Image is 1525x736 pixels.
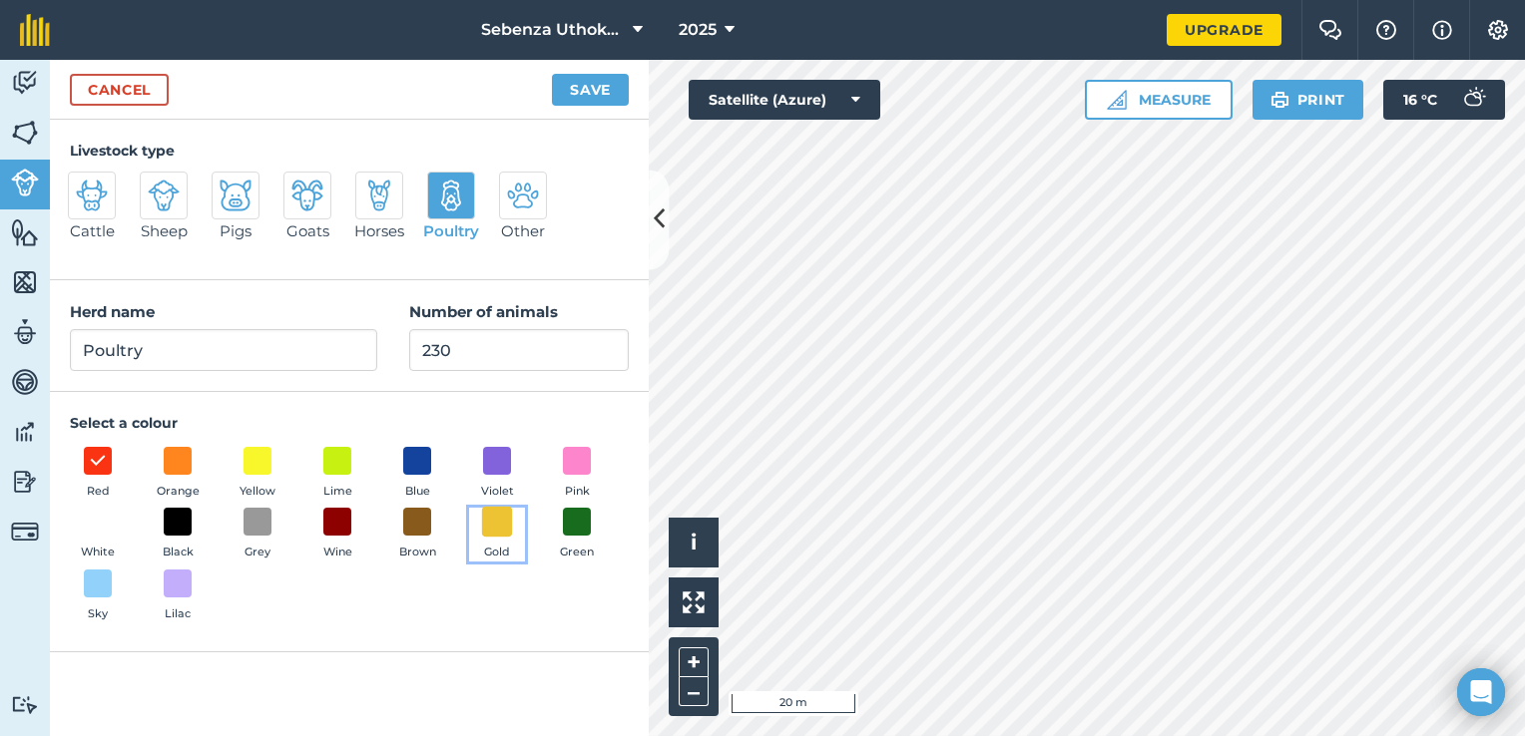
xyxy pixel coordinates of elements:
[409,302,558,321] strong: Number of animals
[423,219,479,243] span: Poultry
[1383,80,1505,120] button: 16 °C
[11,118,39,148] img: svg+xml;base64,PHN2ZyB4bWxucz0iaHR0cDovL3d3dy53My5vcmcvMjAwMC9zdmciIHdpZHRoPSI1NiIgaGVpZ2h0PSI2MC...
[81,544,115,561] span: White
[679,647,709,677] button: +
[484,544,510,561] span: Gold
[309,447,365,501] button: Lime
[669,518,719,567] button: i
[399,544,436,561] span: Brown
[11,267,39,297] img: svg+xml;base64,PHN2ZyB4bWxucz0iaHR0cDovL3d3dy53My5vcmcvMjAwMC9zdmciIHdpZHRoPSI1NiIgaGVpZ2h0PSI2MC...
[70,569,126,623] button: Sky
[11,169,39,196] img: svg+xml;base64,PD94bWwgdmVyc2lvbj0iMS4wIiBlbmNvZGluZz0idXRmLTgiPz4KPCEtLSBHZW5lcmF0b3I6IEFkb2JlIE...
[691,530,697,554] span: i
[70,219,115,243] span: Cattle
[70,302,155,321] strong: Herd name
[469,447,525,501] button: Violet
[163,544,194,561] span: Black
[150,569,206,623] button: Lilac
[88,605,108,623] span: Sky
[354,219,404,243] span: Horses
[87,483,110,501] span: Red
[11,417,39,447] img: svg+xml;base64,PD94bWwgdmVyc2lvbj0iMS4wIiBlbmNvZGluZz0idXRmLTgiPz4KPCEtLSBHZW5lcmF0b3I6IEFkb2JlIE...
[1432,18,1452,42] img: svg+xml;base64,PHN2ZyB4bWxucz0iaHR0cDovL3d3dy53My5vcmcvMjAwMC9zdmciIHdpZHRoPSIxNyIgaGVpZ2h0PSIxNy...
[70,508,126,561] button: White
[309,508,365,561] button: Wine
[11,217,39,247] img: svg+xml;base64,PHN2ZyB4bWxucz0iaHR0cDovL3d3dy53My5vcmcvMjAwMC9zdmciIHdpZHRoPSI1NiIgaGVpZ2h0PSI2MC...
[1318,20,1342,40] img: Two speech bubbles overlapping with the left bubble in the forefront
[150,447,206,501] button: Orange
[11,367,39,397] img: svg+xml;base64,PD94bWwgdmVyc2lvbj0iMS4wIiBlbmNvZGluZz0idXRmLTgiPz4KPCEtLSBHZW5lcmF0b3I6IEFkb2JlIE...
[549,508,605,561] button: Green
[230,508,285,561] button: Grey
[11,695,39,714] img: svg+xml;base64,PD94bWwgdmVyc2lvbj0iMS4wIiBlbmNvZGluZz0idXRmLTgiPz4KPCEtLSBHZW5lcmF0b3I6IEFkb2JlIE...
[552,74,629,106] button: Save
[157,483,200,501] span: Orange
[560,544,594,561] span: Green
[11,467,39,497] img: svg+xml;base64,PD94bWwgdmVyc2lvbj0iMS4wIiBlbmNvZGluZz0idXRmLTgiPz4KPCEtLSBHZW5lcmF0b3I6IEFkb2JlIE...
[165,605,191,623] span: Lilac
[323,483,352,501] span: Lime
[230,447,285,501] button: Yellow
[11,518,39,546] img: svg+xml;base64,PD94bWwgdmVyc2lvbj0iMS4wIiBlbmNvZGluZz0idXRmLTgiPz4KPCEtLSBHZW5lcmF0b3I6IEFkb2JlIE...
[150,508,206,561] button: Black
[1453,80,1493,120] img: svg+xml;base64,PD94bWwgdmVyc2lvbj0iMS4wIiBlbmNvZGluZz0idXRmLTgiPz4KPCEtLSBHZW5lcmF0b3I6IEFkb2JlIE...
[323,544,352,561] span: Wine
[1085,80,1233,120] button: Measure
[11,317,39,347] img: svg+xml;base64,PD94bWwgdmVyc2lvbj0iMS4wIiBlbmNvZGluZz0idXRmLTgiPz4KPCEtLSBHZW5lcmF0b3I6IEFkb2JlIE...
[549,447,605,501] button: Pink
[70,140,629,162] h4: Livestock type
[683,591,705,613] img: Four arrows, one pointing top left, one top right, one bottom right and the last bottom left
[1253,80,1364,120] button: Print
[220,219,252,243] span: Pigs
[1403,80,1437,120] span: 16 ° C
[141,219,188,243] span: Sheep
[89,449,107,473] img: svg+xml;base64,PHN2ZyB4bWxucz0iaHR0cDovL3d3dy53My5vcmcvMjAwMC9zdmciIHdpZHRoPSIxOCIgaGVpZ2h0PSIyNC...
[679,677,709,706] button: –
[11,68,39,98] img: svg+xml;base64,PD94bWwgdmVyc2lvbj0iMS4wIiBlbmNvZGluZz0idXRmLTgiPz4KPCEtLSBHZW5lcmF0b3I6IEFkb2JlIE...
[689,80,880,120] button: Satellite (Azure)
[245,544,270,561] span: Grey
[389,508,445,561] button: Brown
[469,508,525,561] button: Gold
[220,180,252,211] img: svg+xml;base64,PD94bWwgdmVyc2lvbj0iMS4wIiBlbmNvZGluZz0idXRmLTgiPz4KPCEtLSBHZW5lcmF0b3I6IEFkb2JlIE...
[70,447,126,501] button: Red
[363,180,395,211] img: svg+xml;base64,PD94bWwgdmVyc2lvbj0iMS4wIiBlbmNvZGluZz0idXRmLTgiPz4KPCEtLSBHZW5lcmF0b3I6IEFkb2JlIE...
[70,74,169,106] a: Cancel
[389,447,445,501] button: Blue
[291,180,323,211] img: svg+xml;base64,PD94bWwgdmVyc2lvbj0iMS4wIiBlbmNvZGluZz0idXRmLTgiPz4KPCEtLSBHZW5lcmF0b3I6IEFkb2JlIE...
[1374,20,1398,40] img: A question mark icon
[481,483,514,501] span: Violet
[76,180,108,211] img: svg+xml;base64,PD94bWwgdmVyc2lvbj0iMS4wIiBlbmNvZGluZz0idXRmLTgiPz4KPCEtLSBHZW5lcmF0b3I6IEFkb2JlIE...
[148,180,180,211] img: svg+xml;base64,PD94bWwgdmVyc2lvbj0iMS4wIiBlbmNvZGluZz0idXRmLTgiPz4KPCEtLSBHZW5lcmF0b3I6IEFkb2JlIE...
[501,219,545,243] span: Other
[70,414,178,432] strong: Select a colour
[1457,668,1505,716] div: Open Intercom Messenger
[1486,20,1510,40] img: A cog icon
[1107,90,1127,110] img: Ruler icon
[435,180,467,211] img: svg+xml;base64,PD94bWwgdmVyc2lvbj0iMS4wIiBlbmNvZGluZz0idXRmLTgiPz4KPCEtLSBHZW5lcmF0b3I6IEFkb2JlIE...
[481,18,625,42] span: Sebenza Uthokoze Farm
[1167,14,1281,46] a: Upgrade
[405,483,430,501] span: Blue
[565,483,590,501] span: Pink
[20,14,50,46] img: fieldmargin Logo
[679,18,717,42] span: 2025
[240,483,275,501] span: Yellow
[286,219,329,243] span: Goats
[507,180,539,211] img: svg+xml;base64,PD94bWwgdmVyc2lvbj0iMS4wIiBlbmNvZGluZz0idXRmLTgiPz4KPCEtLSBHZW5lcmF0b3I6IEFkb2JlIE...
[1271,88,1289,112] img: svg+xml;base64,PHN2ZyB4bWxucz0iaHR0cDovL3d3dy53My5vcmcvMjAwMC9zdmciIHdpZHRoPSIxOSIgaGVpZ2h0PSIyNC...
